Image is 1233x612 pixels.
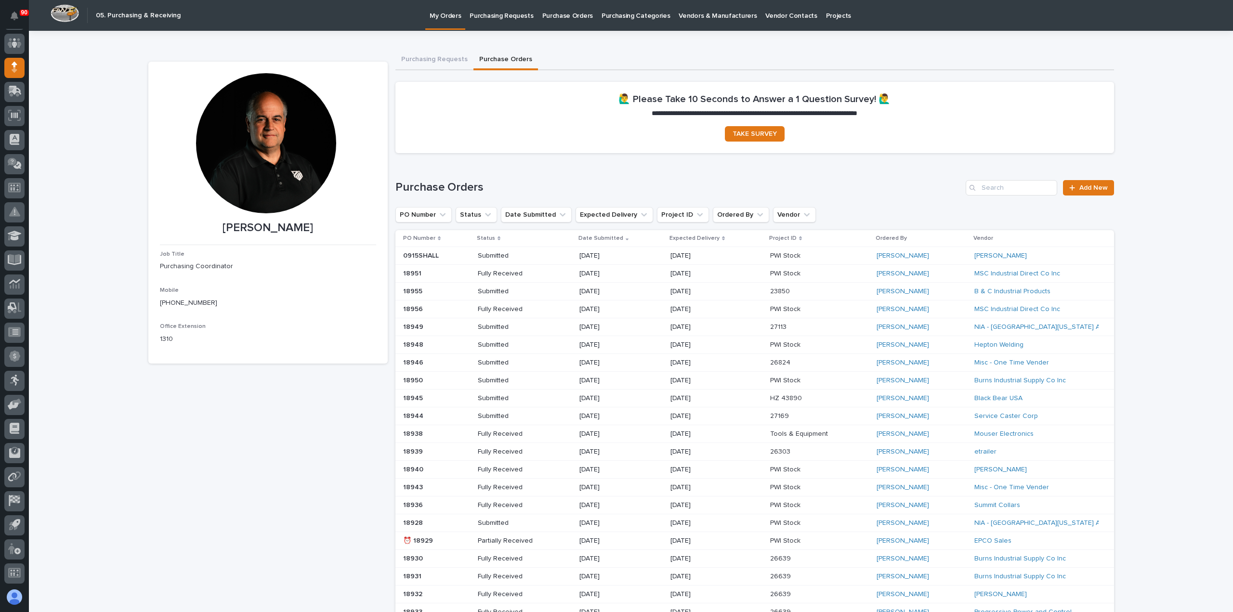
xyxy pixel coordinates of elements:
a: [PERSON_NAME] [877,501,929,509]
p: PWI Stock [770,464,802,474]
span: Office Extension [160,324,206,329]
p: Status [477,233,495,244]
p: Vendor [973,233,993,244]
a: TAKE SURVEY [725,126,785,142]
div: Notifications90 [12,12,25,27]
tr: 1895118951 Fully Received[DATE][DATE]PWI StockPWI Stock [PERSON_NAME] MSC Industrial Direct Co Inc [395,265,1114,283]
p: PWI Stock [770,268,802,278]
a: [PERSON_NAME] [877,519,929,527]
span: Mobile [160,287,179,293]
p: [DATE] [670,252,739,260]
button: users-avatar [4,587,25,607]
h2: 🙋‍♂️ Please Take 10 Seconds to Answer a 1 Question Survey! 🙋‍♂️ [618,93,891,105]
p: Submitted [478,287,547,296]
p: [DATE] [579,377,648,385]
p: [DATE] [579,412,648,420]
tr: 1893118931 Fully Received[DATE][DATE]2663926639 [PERSON_NAME] Burns Industrial Supply Co Inc [395,567,1114,585]
p: [DATE] [670,555,739,563]
tr: 1895018950 Submitted[DATE][DATE]PWI StockPWI Stock [PERSON_NAME] Burns Industrial Supply Co Inc [395,372,1114,390]
button: Expected Delivery [576,207,653,222]
p: 18946 [403,357,425,367]
p: 26639 [770,553,793,563]
tr: 1894418944 Submitted[DATE][DATE]2716927169 [PERSON_NAME] Service Caster Corp [395,407,1114,425]
button: Date Submitted [501,207,572,222]
p: [DATE] [579,359,648,367]
p: Submitted [478,519,547,527]
a: MSC Industrial Direct Co Inc [974,270,1060,278]
a: Burns Industrial Supply Co Inc [974,573,1066,581]
p: [DATE] [579,555,648,563]
p: Fully Received [478,270,547,278]
tr: 1895518955 Submitted[DATE][DATE]2385023850 [PERSON_NAME] B & C Industrial Products [395,283,1114,300]
p: Submitted [478,394,547,403]
p: [DATE] [579,501,648,509]
p: [DATE] [579,341,648,349]
p: [DATE] [670,377,739,385]
button: Vendor [773,207,816,222]
p: Submitted [478,377,547,385]
a: [PERSON_NAME] [877,537,929,545]
p: 26303 [770,446,792,456]
p: 18931 [403,571,423,581]
p: [DATE] [579,305,648,313]
p: [DATE] [579,573,648,581]
p: [DATE] [579,448,648,456]
a: [PERSON_NAME] [877,394,929,403]
p: [DATE] [579,537,648,545]
p: 27169 [770,410,791,420]
p: HZ 43890 [770,392,804,403]
a: NIA - [GEOGRAPHIC_DATA][US_STATE] Axle [974,323,1109,331]
a: [PERSON_NAME] [877,359,929,367]
img: Workspace Logo [51,4,79,22]
p: PO Number [403,233,435,244]
a: [PERSON_NAME] [877,305,929,313]
tr: 1892818928 Submitted[DATE][DATE]PWI StockPWI Stock [PERSON_NAME] NIA - [GEOGRAPHIC_DATA][US_STATE... [395,514,1114,532]
p: 18939 [403,446,425,456]
a: [PERSON_NAME] [877,270,929,278]
p: [DATE] [670,501,739,509]
span: Job Title [160,251,184,257]
a: [PERSON_NAME] [974,466,1027,474]
p: Date Submitted [578,233,623,244]
p: PWI Stock [770,303,802,313]
p: Project ID [769,233,797,244]
p: PWI Stock [770,499,802,509]
p: [DATE] [670,519,739,527]
button: Purchase Orders [473,50,538,70]
p: [DATE] [579,323,648,331]
p: PWI Stock [770,535,802,545]
a: Misc - One Time Vender [974,359,1049,367]
tr: 1893018930 Fully Received[DATE][DATE]2663926639 [PERSON_NAME] Burns Industrial Supply Co Inc [395,550,1114,568]
p: [DATE] [670,270,739,278]
p: 0915SHALL [403,250,441,260]
p: Submitted [478,252,547,260]
p: 18930 [403,553,425,563]
p: 18928 [403,517,425,527]
a: [PERSON_NAME] [877,430,929,438]
tr: 1894318943 Fully Received[DATE][DATE]PWI StockPWI Stock [PERSON_NAME] Misc - One Time Vender [395,479,1114,496]
a: NIA - [GEOGRAPHIC_DATA][US_STATE] Axle [974,519,1109,527]
p: 26824 [770,357,792,367]
p: [DATE] [579,430,648,438]
button: PO Number [395,207,452,222]
a: Burns Industrial Supply Co Inc [974,555,1066,563]
p: Submitted [478,323,547,331]
a: Add New [1063,180,1114,195]
a: [PERSON_NAME] [877,466,929,474]
p: Submitted [478,359,547,367]
p: [DATE] [579,466,648,474]
p: 18944 [403,410,425,420]
p: [DATE] [579,252,648,260]
p: Ordered By [876,233,907,244]
p: 18949 [403,321,425,331]
a: [PERSON_NAME] [877,252,929,260]
a: Misc - One Time Vender [974,483,1049,492]
p: 18951 [403,268,423,278]
p: [DATE] [579,270,648,278]
a: [PHONE_NUMBER] [160,299,217,306]
a: [PERSON_NAME] [877,323,929,331]
p: [DATE] [579,590,648,599]
a: [PERSON_NAME] [877,287,929,296]
button: Purchasing Requests [395,50,473,70]
p: [DATE] [670,430,739,438]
